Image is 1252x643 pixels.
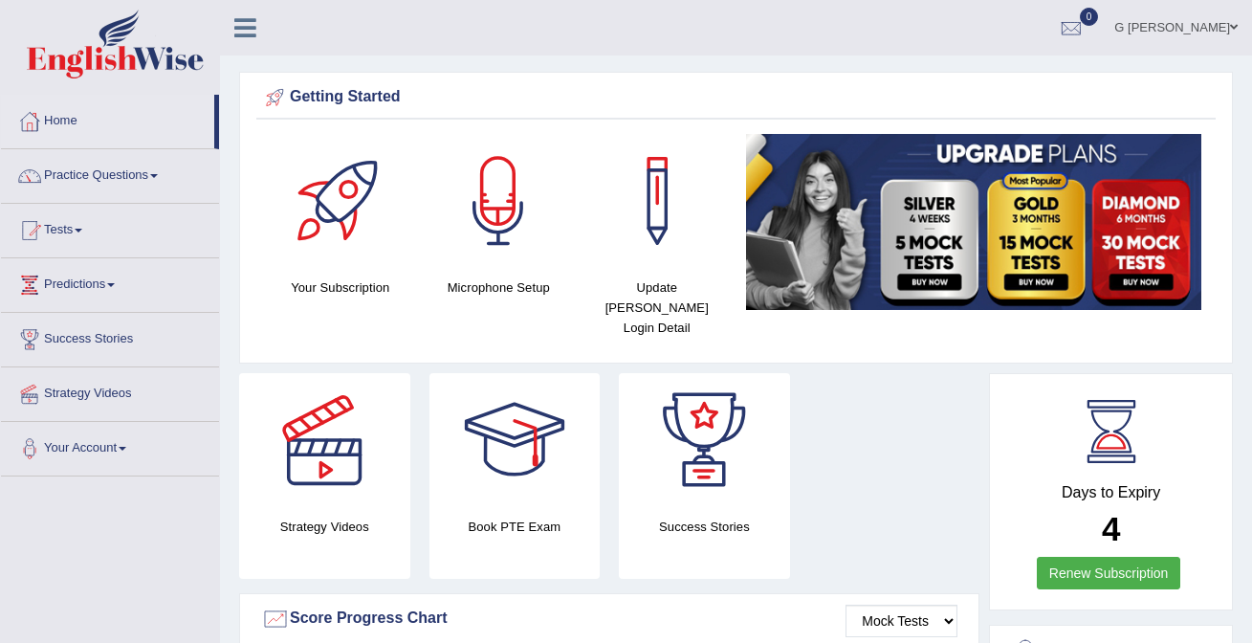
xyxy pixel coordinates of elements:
[429,277,569,298] h4: Microphone Setup
[1080,8,1099,26] span: 0
[1037,557,1181,589] a: Renew Subscription
[261,605,957,633] div: Score Progress Chart
[1,204,219,252] a: Tests
[239,517,410,537] h4: Strategy Videos
[1,367,219,415] a: Strategy Videos
[1011,484,1211,501] h4: Days to Expiry
[619,517,790,537] h4: Success Stories
[1,313,219,361] a: Success Stories
[1102,510,1120,547] b: 4
[746,134,1202,310] img: small5.jpg
[261,83,1211,112] div: Getting Started
[1,258,219,306] a: Predictions
[587,277,727,338] h4: Update [PERSON_NAME] Login Detail
[1,149,219,197] a: Practice Questions
[271,277,410,298] h4: Your Subscription
[429,517,601,537] h4: Book PTE Exam
[1,422,219,470] a: Your Account
[1,95,214,143] a: Home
